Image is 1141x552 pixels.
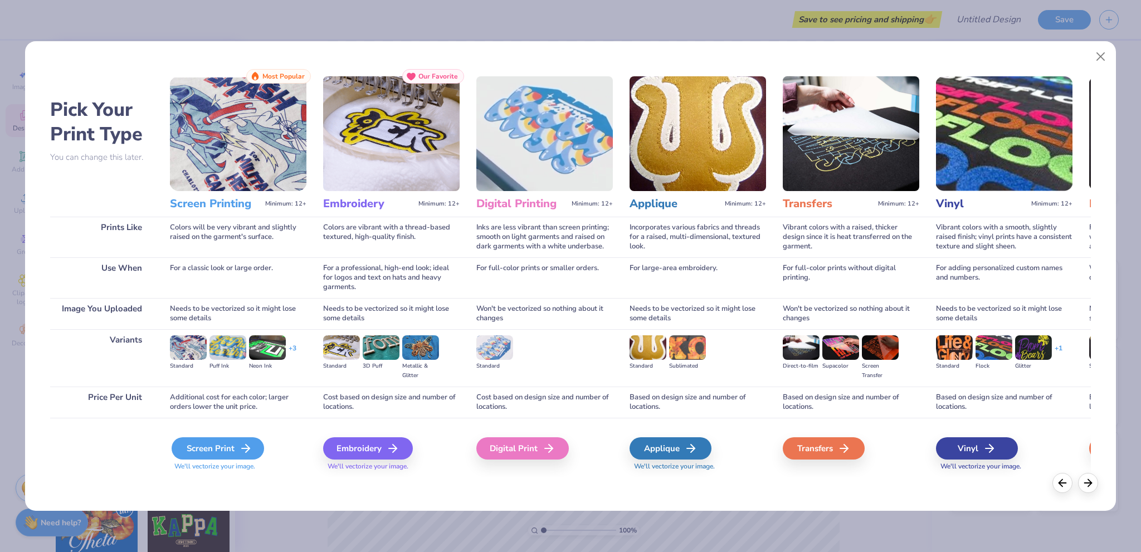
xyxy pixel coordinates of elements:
div: Flock [976,362,1012,371]
img: Standard [476,335,513,360]
img: Standard [630,335,666,360]
div: Inks are less vibrant than screen printing; smooth on light garments and raised on dark garments ... [476,217,613,257]
span: We'll vectorize your image. [170,462,306,471]
div: Standard [936,362,973,371]
div: Standard [1089,362,1126,371]
div: Based on design size and number of locations. [936,387,1072,418]
div: + 1 [1055,344,1062,363]
div: Price Per Unit [50,387,153,418]
span: Our Favorite [418,72,458,80]
div: Standard [170,362,207,371]
div: Cost based on design size and number of locations. [323,387,460,418]
div: Image You Uploaded [50,298,153,329]
span: Minimum: 12+ [1031,200,1072,208]
div: Screen Transfer [862,362,899,380]
div: Vinyl [936,437,1018,460]
img: Sublimated [669,335,706,360]
img: Vinyl [936,76,1072,191]
div: Needs to be vectorized so it might lose some details [323,298,460,329]
div: For large-area embroidery. [630,257,766,298]
img: Puff Ink [209,335,246,360]
div: Vibrant colors with a raised, thicker design since it is heat transferred on the garment. [783,217,919,257]
img: 3D Puff [363,335,399,360]
div: Prints Like [50,217,153,257]
div: For a classic look or large order. [170,257,306,298]
div: Metallic & Glitter [402,362,439,380]
div: Needs to be vectorized so it might lose some details [170,298,306,329]
div: For full-color prints or smaller orders. [476,257,613,298]
div: For a professional, high-end look; ideal for logos and text on hats and heavy garments. [323,257,460,298]
div: Digital Print [476,437,569,460]
div: Standard [323,362,360,371]
div: Neon Ink [249,362,286,371]
img: Standard [1089,335,1126,360]
div: 3D Puff [363,362,399,371]
div: Supacolor [822,362,859,371]
div: Direct-to-film [783,362,820,371]
img: Screen Printing [170,76,306,191]
p: You can change this later. [50,153,153,162]
h3: Transfers [783,197,874,211]
span: Minimum: 12+ [878,200,919,208]
img: Standard [170,335,207,360]
span: Minimum: 12+ [265,200,306,208]
img: Digital Printing [476,76,613,191]
div: Additional cost for each color; larger orders lower the unit price. [170,387,306,418]
h3: Digital Printing [476,197,567,211]
div: Needs to be vectorized so it might lose some details [936,298,1072,329]
img: Metallic & Glitter [402,335,439,360]
img: Standard [936,335,973,360]
div: Use When [50,257,153,298]
div: Colors are vibrant with a thread-based textured, high-quality finish. [323,217,460,257]
img: Applique [630,76,766,191]
div: Won't be vectorized so nothing about it changes [783,298,919,329]
img: Glitter [1015,335,1052,360]
div: Needs to be vectorized so it might lose some details [630,298,766,329]
div: Standard [476,362,513,371]
h3: Embroidery [323,197,414,211]
img: Standard [323,335,360,360]
span: Minimum: 12+ [418,200,460,208]
span: We'll vectorize your image. [323,462,460,471]
div: Based on design size and number of locations. [630,387,766,418]
div: For full-color prints without digital printing. [783,257,919,298]
span: Minimum: 12+ [725,200,766,208]
div: Transfers [783,437,865,460]
div: Glitter [1015,362,1052,371]
div: For adding personalized custom names and numbers. [936,257,1072,298]
div: Won't be vectorized so nothing about it changes [476,298,613,329]
h3: Screen Printing [170,197,261,211]
h3: Applique [630,197,720,211]
div: Applique [630,437,711,460]
div: Standard [630,362,666,371]
div: Screen Print [172,437,264,460]
div: Variants [50,329,153,387]
h2: Pick Your Print Type [50,97,153,146]
img: Supacolor [822,335,859,360]
span: Minimum: 12+ [572,200,613,208]
button: Close [1090,46,1111,67]
div: Based on design size and number of locations. [783,387,919,418]
div: Vibrant colors with a smooth, slightly raised finish; vinyl prints have a consistent texture and ... [936,217,1072,257]
img: Screen Transfer [862,335,899,360]
div: Incorporates various fabrics and threads for a raised, multi-dimensional, textured look. [630,217,766,257]
span: We'll vectorize your image. [936,462,1072,471]
span: We'll vectorize your image. [630,462,766,471]
img: Direct-to-film [783,335,820,360]
div: Sublimated [669,362,706,371]
img: Transfers [783,76,919,191]
div: Puff Ink [209,362,246,371]
img: Flock [976,335,1012,360]
div: Colors will be very vibrant and slightly raised on the garment's surface. [170,217,306,257]
div: + 3 [289,344,296,363]
div: Cost based on design size and number of locations. [476,387,613,418]
div: Embroidery [323,437,413,460]
img: Embroidery [323,76,460,191]
img: Neon Ink [249,335,286,360]
span: Most Popular [262,72,305,80]
h3: Vinyl [936,197,1027,211]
